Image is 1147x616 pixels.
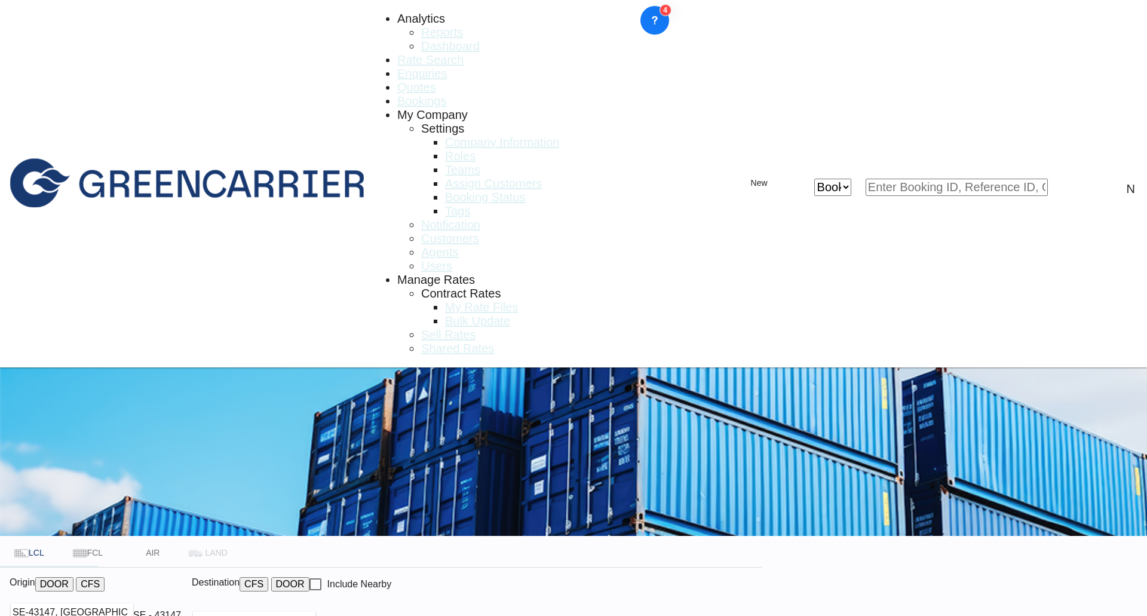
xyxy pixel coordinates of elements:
[421,232,479,245] span: Customers
[421,328,476,342] a: Sell Rates
[35,577,73,592] button: DOOR
[397,273,475,286] span: Manage Rates
[271,577,309,592] button: DOOR
[737,178,782,188] span: New
[394,577,409,592] md-icon: Unchecked: Ignores neighbouring ports when fetching rates.Checked : Includes neighbouring ports w...
[731,172,788,196] button: icon-plus 400-fgNewicon-chevron-down
[851,180,866,194] md-icon: icon-chevron-down
[1062,180,1077,194] div: icon-magnify
[397,94,446,108] a: Bookings
[737,177,751,191] md-icon: icon-plus 400-fg
[1088,181,1103,196] span: Help
[397,67,447,80] span: Enquiries
[445,149,476,163] a: Roles
[1048,180,1062,194] md-icon: icon-magnify
[309,578,392,590] md-checkbox: Checkbox No Ink
[117,538,174,567] md-tab-item: AIR
[421,287,501,301] div: Contract Rates
[421,259,452,273] a: Users
[397,12,445,26] div: Analytics
[421,122,464,136] div: Settings
[421,26,463,39] a: Reports
[421,122,464,135] span: Settings
[1127,182,1135,196] div: N
[768,177,782,191] md-icon: icon-chevron-down
[397,108,468,122] div: My Company
[397,67,447,81] a: Enquiries
[800,179,814,196] span: icon-close
[327,579,392,590] div: Include Nearby
[421,328,476,341] span: Sell Rates
[445,301,518,314] a: My Rate Files
[421,287,501,300] span: Contract Rates
[192,577,240,600] span: Destination
[445,204,470,218] a: Tags
[421,218,480,232] a: Notification
[76,577,105,592] button: CFS
[421,259,452,272] span: Users
[445,163,480,176] span: Teams
[445,163,480,177] a: Teams
[397,273,475,287] div: Manage Rates
[397,81,436,94] a: Quotes
[1048,179,1062,196] span: icon-magnify
[240,577,268,592] button: CFS
[445,177,542,191] a: Assign Customers
[397,108,468,121] span: My Company
[445,314,510,328] a: Bulk Update
[800,179,814,193] md-icon: icon-close
[10,577,35,592] span: Origin
[421,39,480,53] a: Dashboard
[421,246,458,259] a: Agents
[397,53,464,67] a: Rate Search
[445,314,510,327] span: Bulk Update
[445,191,526,204] a: Booking Status
[397,53,464,66] span: Rate Search
[445,136,559,149] a: Company Information
[59,538,117,567] md-tab-item: FCL
[445,177,542,190] span: Assign Customers
[866,179,1048,196] input: Enter Booking ID, Reference ID, Order ID
[421,232,479,246] a: Customers
[131,546,146,560] md-icon: icon-airplane
[445,204,470,217] span: Tags
[421,342,494,355] a: Shared Rates
[421,218,480,231] span: Notification
[397,12,445,25] span: Analytics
